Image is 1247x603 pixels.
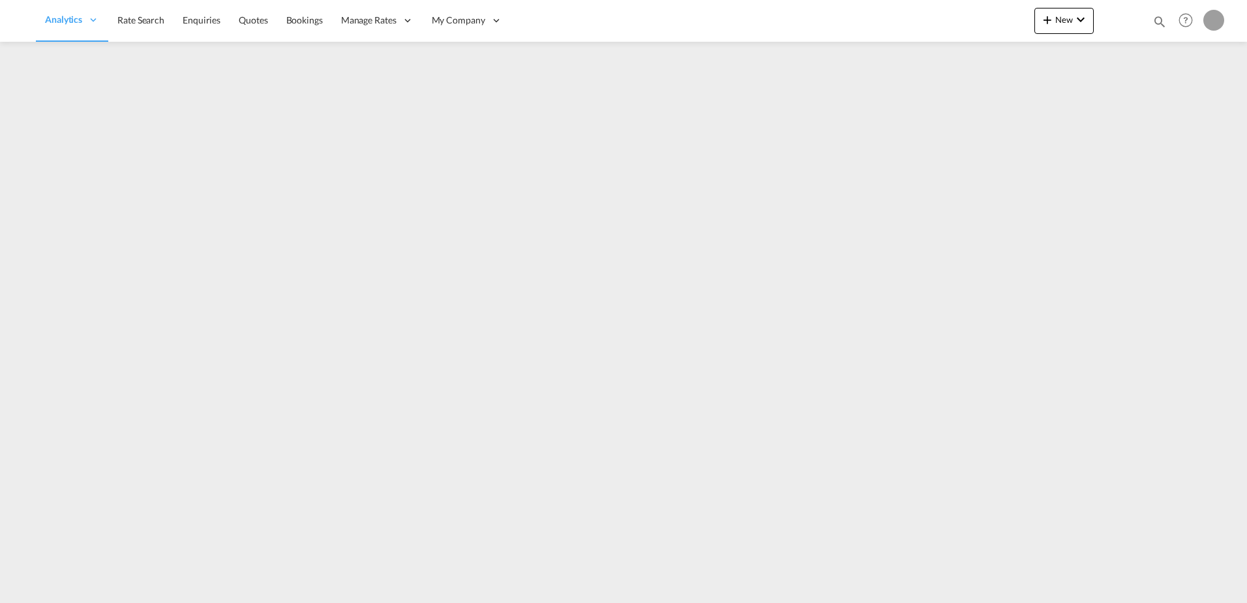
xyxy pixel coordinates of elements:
span: My Company [432,14,485,27]
md-icon: icon-chevron-down [1073,12,1089,27]
div: icon-magnify [1152,14,1167,34]
span: Analytics [45,13,82,26]
span: Manage Rates [341,14,397,27]
span: Help [1175,9,1197,31]
button: icon-plus 400-fgNewicon-chevron-down [1034,8,1094,34]
span: Bookings [286,14,323,25]
span: New [1040,14,1089,25]
span: Enquiries [183,14,220,25]
md-icon: icon-magnify [1152,14,1167,29]
md-icon: icon-plus 400-fg [1040,12,1055,27]
span: Quotes [239,14,267,25]
span: Rate Search [117,14,164,25]
div: Help [1175,9,1203,33]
